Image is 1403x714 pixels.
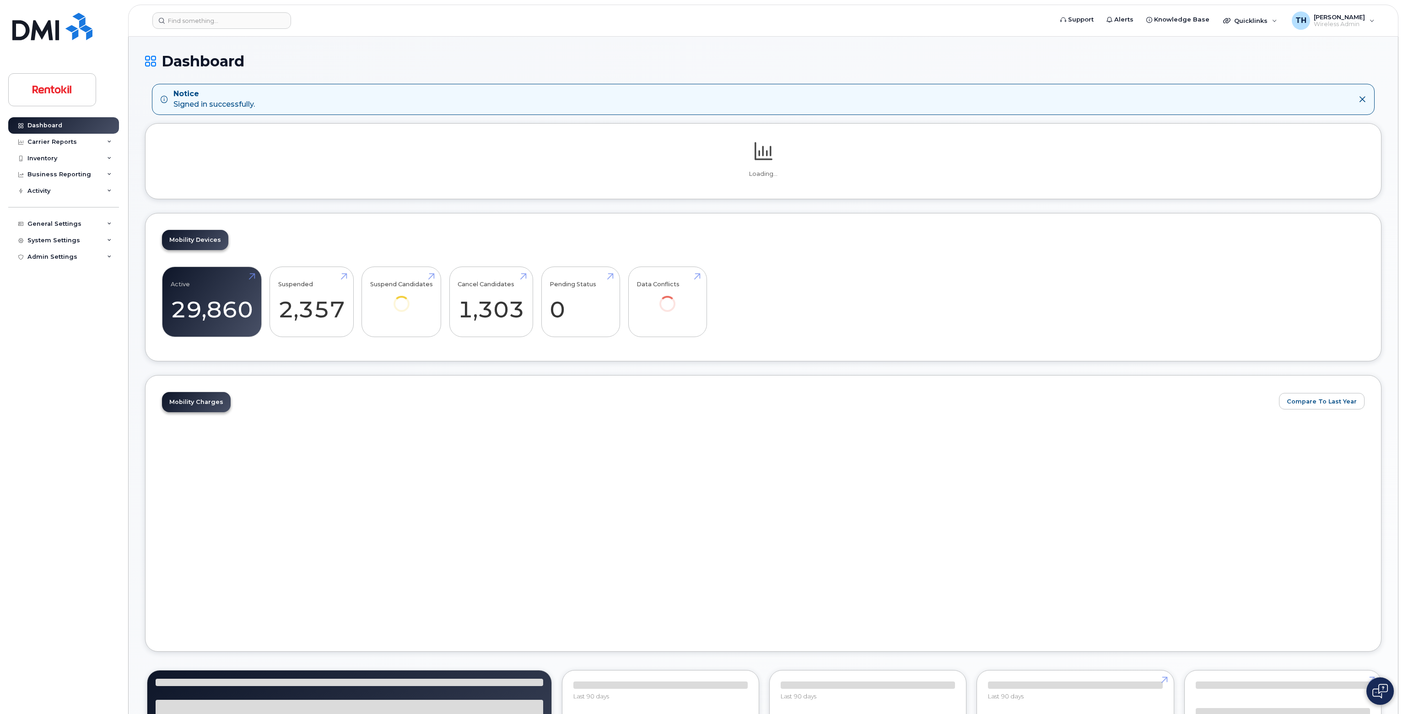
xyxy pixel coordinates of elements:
[1279,393,1365,409] button: Compare To Last Year
[171,272,253,332] a: Active 29,860
[637,272,698,324] a: Data Conflicts
[162,230,228,250] a: Mobility Devices
[458,272,524,332] a: Cancel Candidates 1,303
[781,692,816,700] span: Last 90 days
[145,53,1381,69] h1: Dashboard
[173,89,255,110] div: Signed in successfully.
[1287,397,1357,406] span: Compare To Last Year
[370,272,433,324] a: Suspend Candidates
[573,692,609,700] span: Last 90 days
[173,89,255,99] strong: Notice
[162,170,1365,178] p: Loading...
[1372,684,1388,698] img: Open chat
[550,272,611,332] a: Pending Status 0
[162,392,231,412] a: Mobility Charges
[988,692,1024,700] span: Last 90 days
[278,272,345,332] a: Suspended 2,357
